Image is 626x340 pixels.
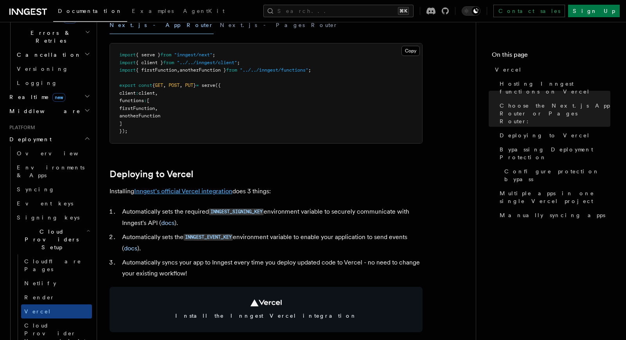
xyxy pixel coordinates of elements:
span: [ [147,98,149,103]
span: "../../inngest/client" [177,60,237,65]
span: client [119,90,136,96]
span: ; [212,52,215,58]
span: Cloudflare Pages [24,258,81,272]
span: Configure protection bypass [504,167,610,183]
button: Realtimenew [6,90,92,104]
span: Deployment [6,135,52,143]
span: POST [169,83,180,88]
kbd: ⌘K [398,7,409,15]
span: ; [237,60,240,65]
button: Copy [401,46,420,56]
span: Hosting Inngest functions on Vercel [500,80,610,95]
button: Middleware [6,104,92,118]
span: Cloud Providers Setup [14,228,86,251]
span: Vercel [24,308,51,315]
a: Render [21,290,92,304]
a: Hosting Inngest functions on Vercel [496,77,610,99]
a: Syncing [14,182,92,196]
span: "inngest/next" [174,52,212,58]
a: Cloudflare Pages [21,254,92,276]
span: Syncing [17,186,55,192]
span: Cancellation [14,51,81,59]
a: Inngest's official Vercel integration [134,187,232,195]
span: : [136,90,139,96]
button: Search...⌘K [263,5,414,17]
span: Middleware [6,107,81,115]
span: = [196,83,199,88]
li: Automatically syncs your app to Inngest every time you deploy updated code to Vercel - no need to... [120,257,423,279]
a: Install the Inngest Vercel integration [110,287,423,332]
span: Event keys [17,200,73,207]
span: { serve } [136,52,160,58]
a: Deploying to Vercel [496,128,610,142]
span: { firstFunction [136,67,177,73]
span: new [52,93,65,102]
button: Cancellation [14,48,92,62]
span: Vercel [495,66,522,74]
span: { client } [136,60,163,65]
button: Errors & Retries [14,26,92,48]
span: Choose the Next.js App Router or Pages Router: [500,102,610,125]
span: , [155,90,158,96]
span: { [152,83,155,88]
span: } [193,83,196,88]
a: Event keys [14,196,92,210]
a: INNGEST_SIGNING_KEY [209,208,264,215]
a: Signing keys [14,210,92,225]
a: INNGEST_EVENT_KEY [183,233,233,241]
a: Bypassing Deployment Protection [496,142,610,164]
span: from [160,52,171,58]
a: Deploying to Vercel [110,169,193,180]
p: Installing does 3 things: [110,186,423,197]
li: Automatically sets the environment variable to enable your application to send events ( ). [120,232,423,254]
a: Overview [14,146,92,160]
span: GET [155,83,163,88]
a: docs [124,245,137,252]
span: Deploying to Vercel [500,131,590,139]
span: Bypassing Deployment Protection [500,146,610,161]
span: from [163,60,174,65]
a: Choose the Next.js App Router or Pages Router: [496,99,610,128]
span: const [139,83,152,88]
span: Overview [17,150,97,157]
span: Realtime [6,93,65,101]
span: , [180,83,182,88]
a: Netlify [21,276,92,290]
a: Contact sales [493,5,565,17]
span: Install the Inngest Vercel integration [119,312,413,320]
span: anotherFunction } [180,67,226,73]
button: Next.js - Pages Router [220,16,338,34]
span: ({ [215,83,221,88]
a: docs [161,219,174,227]
button: Deployment [6,132,92,146]
span: import [119,67,136,73]
span: functions [119,98,144,103]
span: Versioning [17,66,68,72]
span: : [144,98,147,103]
span: import [119,52,136,58]
span: Render [24,294,55,300]
span: , [155,106,158,111]
span: ; [308,67,311,73]
a: Configure protection bypass [501,164,610,186]
span: import [119,60,136,65]
a: Logging [14,76,92,90]
span: export [119,83,136,88]
span: }); [119,128,128,134]
code: INNGEST_EVENT_KEY [183,234,233,241]
a: Versioning [14,62,92,76]
span: Signing keys [17,214,79,221]
code: INNGEST_SIGNING_KEY [209,209,264,215]
span: Manually syncing apps [500,211,605,219]
span: Logging [17,80,58,86]
span: Multiple apps in one single Vercel project [500,189,610,205]
span: serve [201,83,215,88]
span: "../../inngest/functions" [240,67,308,73]
span: anotherFunction [119,113,160,119]
span: client [139,90,155,96]
span: Environments & Apps [17,164,85,178]
a: Documentation [53,2,127,22]
button: Next.js - App Router [110,16,214,34]
span: from [226,67,237,73]
button: Toggle dark mode [462,6,480,16]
